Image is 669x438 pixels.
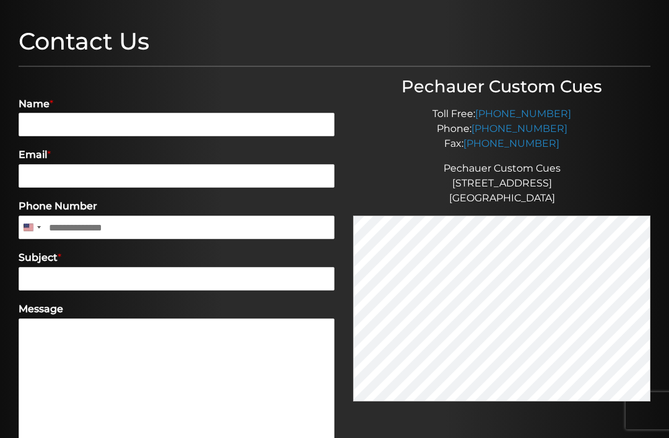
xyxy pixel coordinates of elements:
label: Email [19,149,334,162]
p: Pechauer Custom Cues [STREET_ADDRESS] [GEOGRAPHIC_DATA] [353,161,650,206]
button: Selected country [19,216,45,239]
a: [PHONE_NUMBER] [463,138,559,149]
a: [PHONE_NUMBER] [475,108,571,120]
input: Phone Number [19,216,334,239]
p: Toll Free: Phone: Fax: [353,107,650,151]
label: Phone Number [19,200,334,213]
h1: Contact Us [19,27,650,56]
h3: Pechauer Custom Cues [353,77,650,97]
label: Message [19,303,334,316]
label: Subject [19,252,334,265]
label: Name [19,98,334,111]
a: [PHONE_NUMBER] [471,123,567,134]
